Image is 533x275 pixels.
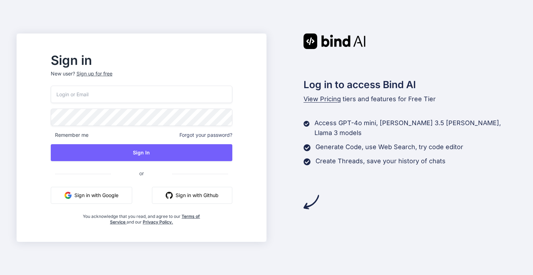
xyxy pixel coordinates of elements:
img: arrow [304,194,319,210]
h2: Log in to access Bind AI [304,77,516,92]
button: Sign in with Google [51,187,132,204]
a: Terms of Service [110,214,200,225]
p: Generate Code, use Web Search, try code editor [315,142,463,152]
p: New user? [51,70,232,86]
span: Remember me [51,132,88,139]
h2: Sign in [51,55,232,66]
button: Sign in with Github [152,187,232,204]
span: Forgot your password? [179,132,232,139]
div: Sign up for free [76,70,112,77]
span: View Pricing [304,95,341,103]
button: Sign In [51,144,232,161]
a: Privacy Policy. [143,219,173,225]
input: Login or Email [51,86,232,103]
p: Create Threads, save your history of chats [315,156,446,166]
div: You acknowledge that you read, and agree to our and our [81,209,202,225]
span: or [111,165,172,182]
img: google [65,192,72,199]
img: Bind AI logo [304,33,366,49]
p: tiers and features for Free Tier [304,94,516,104]
img: github [166,192,173,199]
p: Access GPT-4o mini, [PERSON_NAME] 3.5 [PERSON_NAME], Llama 3 models [314,118,516,138]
